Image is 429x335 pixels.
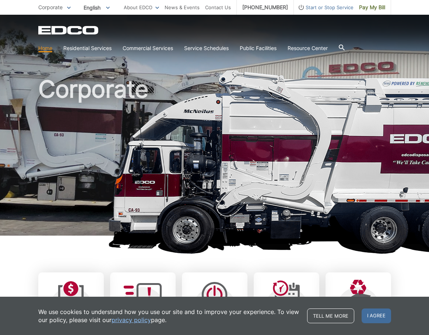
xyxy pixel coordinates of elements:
a: privacy policy [112,316,151,324]
h1: Corporate [38,77,391,239]
a: Resource Center [288,44,328,52]
a: Contact Us [205,3,231,11]
span: I agree [362,308,391,323]
a: About EDCO [124,3,159,11]
span: English [78,1,115,14]
a: Residential Services [63,44,112,52]
span: Corporate [38,4,63,10]
p: We use cookies to understand how you use our site and to improve your experience. To view our pol... [38,308,300,324]
a: EDCD logo. Return to the homepage. [38,26,99,35]
a: Service Schedules [184,44,229,52]
span: Pay My Bill [359,3,385,11]
a: Tell me more [307,308,354,323]
a: News & Events [165,3,200,11]
a: Public Facilities [240,44,277,52]
a: Home [38,44,52,52]
a: Commercial Services [123,44,173,52]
